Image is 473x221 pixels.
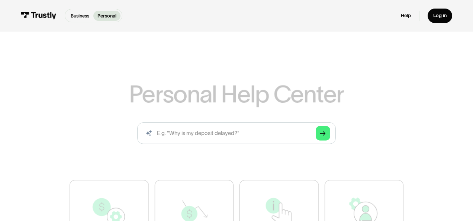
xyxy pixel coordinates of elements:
[71,12,89,19] p: Business
[137,122,336,144] input: search
[21,12,57,19] img: Trustly Logo
[67,11,93,21] a: Business
[137,122,336,144] form: Search
[401,13,411,19] a: Help
[428,9,452,23] a: Log in
[129,82,344,106] h1: Personal Help Center
[433,13,447,19] div: Log in
[93,11,120,21] a: Personal
[97,12,116,19] p: Personal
